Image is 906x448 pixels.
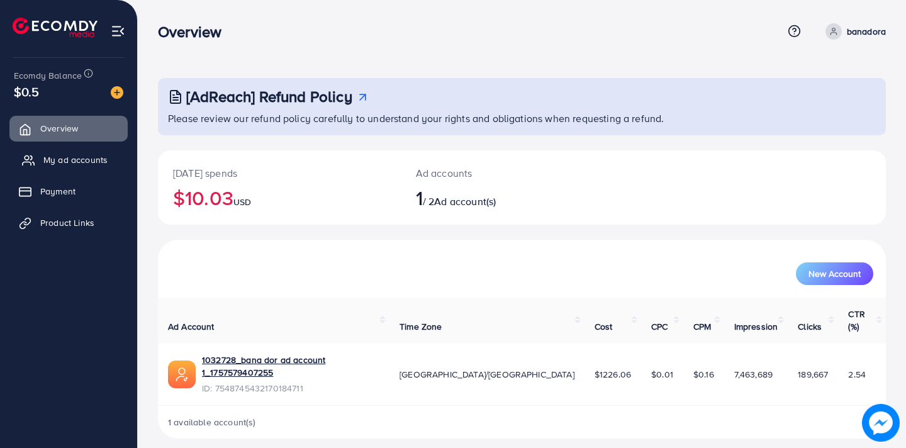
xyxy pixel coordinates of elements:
[434,194,496,208] span: Ad account(s)
[416,186,568,210] h2: / 2
[416,183,423,212] span: 1
[13,18,98,37] img: logo
[416,165,568,181] p: Ad accounts
[651,368,673,381] span: $0.01
[595,320,613,333] span: Cost
[9,147,128,172] a: My ad accounts
[168,361,196,388] img: ic-ads-acc.e4c84228.svg
[173,186,386,210] h2: $10.03
[400,368,574,381] span: [GEOGRAPHIC_DATA]/[GEOGRAPHIC_DATA]
[9,179,128,204] a: Payment
[233,196,251,208] span: USD
[202,354,379,379] a: 1032728_bana dor ad account 1_1757579407255
[862,404,900,442] img: image
[43,154,108,166] span: My ad accounts
[173,165,386,181] p: [DATE] spends
[40,216,94,229] span: Product Links
[808,269,861,278] span: New Account
[847,24,886,39] p: banadora
[595,368,631,381] span: $1226.06
[798,368,828,381] span: 189,667
[693,368,714,381] span: $0.16
[848,308,864,333] span: CTR (%)
[40,185,75,198] span: Payment
[693,320,711,333] span: CPM
[9,116,128,141] a: Overview
[186,87,352,106] h3: [AdReach] Refund Policy
[168,320,215,333] span: Ad Account
[111,24,125,38] img: menu
[202,382,379,395] span: ID: 7548745432170184711
[734,320,778,333] span: Impression
[848,368,866,381] span: 2.54
[14,69,82,82] span: Ecomdy Balance
[651,320,668,333] span: CPC
[796,262,873,285] button: New Account
[158,23,232,41] h3: Overview
[9,210,128,235] a: Product Links
[40,122,78,135] span: Overview
[168,416,256,428] span: 1 available account(s)
[111,86,123,99] img: image
[168,111,878,126] p: Please review our refund policy carefully to understand your rights and obligations when requesti...
[400,320,442,333] span: Time Zone
[14,82,40,101] span: $0.5
[798,320,822,333] span: Clicks
[734,368,773,381] span: 7,463,689
[820,23,886,40] a: banadora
